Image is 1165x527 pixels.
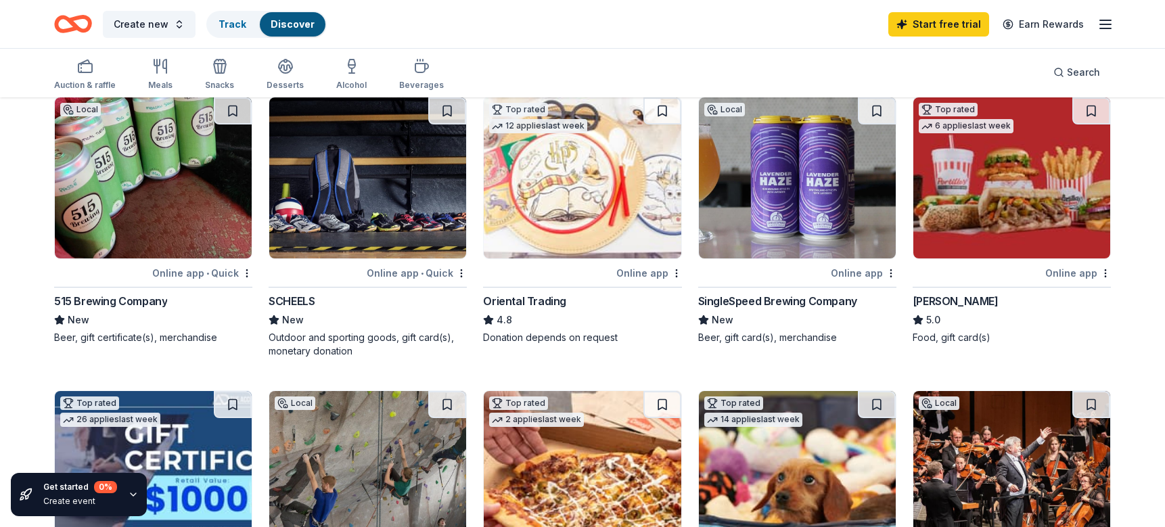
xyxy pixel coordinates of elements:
div: Donation depends on request [483,331,681,344]
div: Oriental Trading [483,293,566,309]
a: Start free trial [888,12,989,37]
button: Beverages [399,53,444,97]
button: Create new [103,11,196,38]
span: Create new [114,16,168,32]
a: Image for SCHEELSOnline app•QuickSCHEELSNewOutdoor and sporting goods, gift card(s), monetary don... [269,97,467,358]
button: Alcohol [336,53,367,97]
div: Beer, gift card(s), merchandise [698,331,896,344]
span: New [68,312,89,328]
div: 515 Brewing Company [54,293,167,309]
span: 4.8 [497,312,512,328]
div: Snacks [205,80,234,91]
div: 14 applies last week [704,413,802,427]
div: Beer, gift certificate(s), merchandise [54,331,252,344]
div: Online app Quick [152,265,252,281]
div: Online app [1045,265,1111,281]
div: Desserts [267,80,304,91]
img: Image for Portillo's [913,97,1110,258]
div: Meals [148,80,173,91]
a: Image for SingleSpeed Brewing CompanyLocalOnline appSingleSpeed Brewing CompanyNewBeer, gift card... [698,97,896,344]
img: Image for 515 Brewing Company [55,97,252,258]
div: Local [919,396,959,410]
div: [PERSON_NAME] [913,293,999,309]
a: Home [54,8,92,40]
a: Image for Portillo'sTop rated6 applieslast weekOnline app[PERSON_NAME]5.0Food, gift card(s) [913,97,1111,344]
div: Outdoor and sporting goods, gift card(s), monetary donation [269,331,467,358]
div: 2 applies last week [489,413,584,427]
button: Snacks [205,53,234,97]
div: Beverages [399,80,444,91]
div: Online app [831,265,896,281]
div: Online app Quick [367,265,467,281]
div: Alcohol [336,80,367,91]
div: SCHEELS [269,293,315,309]
span: 5.0 [926,312,940,328]
div: 6 applies last week [919,119,1013,133]
button: Auction & raffle [54,53,116,97]
div: Online app [616,265,682,281]
div: 26 applies last week [60,413,160,427]
div: Create event [43,496,117,507]
img: Image for SCHEELS [269,97,466,258]
span: • [421,268,424,279]
span: New [712,312,733,328]
a: Image for Oriental TradingTop rated12 applieslast weekOnline appOriental Trading4.8Donation depen... [483,97,681,344]
a: Earn Rewards [995,12,1092,37]
button: Meals [148,53,173,97]
img: Image for Oriental Trading [484,97,681,258]
div: Top rated [489,396,548,410]
div: 0 % [94,481,117,493]
a: Track [219,18,246,30]
button: Search [1043,59,1111,86]
a: Image for 515 Brewing CompanyLocalOnline app•Quick515 Brewing CompanyNewBeer, gift certificate(s)... [54,97,252,344]
div: Top rated [704,396,763,410]
div: SingleSpeed Brewing Company [698,293,857,309]
span: Search [1067,64,1100,81]
a: Discover [271,18,315,30]
button: TrackDiscover [206,11,327,38]
div: Top rated [60,396,119,410]
div: Auction & raffle [54,80,116,91]
div: Local [60,103,101,116]
div: Top rated [919,103,978,116]
div: Local [275,396,315,410]
span: • [206,268,209,279]
button: Desserts [267,53,304,97]
span: New [282,312,304,328]
div: Top rated [489,103,548,116]
div: Local [704,103,745,116]
div: Get started [43,481,117,493]
img: Image for SingleSpeed Brewing Company [699,97,896,258]
div: 12 applies last week [489,119,587,133]
div: Food, gift card(s) [913,331,1111,344]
